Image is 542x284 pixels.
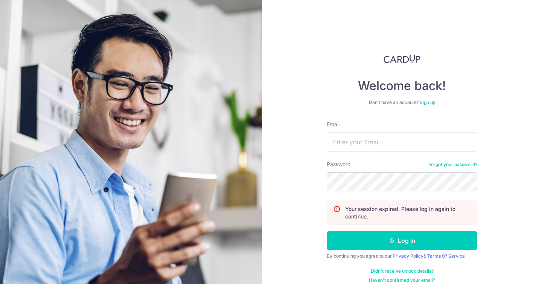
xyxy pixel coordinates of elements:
[345,205,471,220] p: Your session expired. Please log in again to continue.
[393,253,423,259] a: Privacy Policy
[327,99,477,105] div: Don’t have an account?
[327,160,351,168] label: Password
[427,253,465,259] a: Terms Of Service
[369,277,435,283] a: Haven't confirmed your email?
[371,268,434,274] a: Didn't receive unlock details?
[384,54,420,63] img: CardUp Logo
[327,253,477,259] div: By continuing you agree to our &
[327,78,477,93] h4: Welcome back!
[327,121,340,128] label: Email
[327,231,477,250] button: Log in
[428,162,477,168] a: Forgot your password?
[420,99,435,105] a: Sign up
[327,133,477,151] input: Enter your Email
